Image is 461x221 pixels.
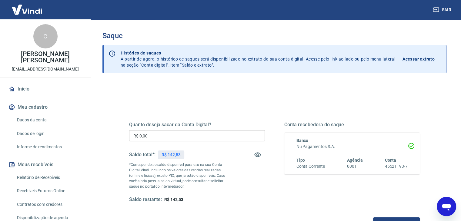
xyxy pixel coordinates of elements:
button: Meus recebíveis [7,158,83,171]
p: [PERSON_NAME] [PERSON_NAME] [5,51,86,64]
span: Banco [296,138,309,143]
span: Tipo [296,158,305,163]
a: Relatório de Recebíveis [15,171,83,184]
a: Recebíveis Futuros Online [15,185,83,197]
p: A partir de agora, o histórico de saques será disponibilizado no extrato da sua conta digital. Ac... [121,50,395,68]
button: Sair [432,4,454,15]
span: Conta [385,158,396,163]
img: Vindi [7,0,47,19]
p: Acessar extrato [403,56,435,62]
p: *Corresponde ao saldo disponível para uso na sua Conta Digital Vindi. Incluindo os valores das ve... [129,162,231,189]
iframe: Botão para abrir a janela de mensagens [437,197,456,216]
h6: 0001 [347,163,363,170]
a: Contratos com credores [15,198,83,211]
span: R$ 142,53 [164,197,183,202]
a: Acessar extrato [403,50,441,68]
a: Dados de login [15,127,83,140]
h6: Conta Corrente [296,163,325,170]
a: Início [7,82,83,96]
h5: Saldo total*: [129,152,155,158]
h5: Conta recebedora do saque [284,122,420,128]
p: Histórico de saques [121,50,395,56]
p: [EMAIL_ADDRESS][DOMAIN_NAME] [12,66,79,72]
h6: Nu Pagamentos S.A. [296,143,408,150]
h5: Saldo restante: [129,196,162,203]
div: C [33,24,58,48]
span: Agência [347,158,363,163]
a: Dados da conta [15,114,83,126]
h6: 45521193-7 [385,163,408,170]
button: Meu cadastro [7,101,83,114]
h5: Quanto deseja sacar da Conta Digital? [129,122,265,128]
a: Informe de rendimentos [15,141,83,153]
h3: Saque [102,31,446,40]
p: R$ 142,53 [162,152,181,158]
